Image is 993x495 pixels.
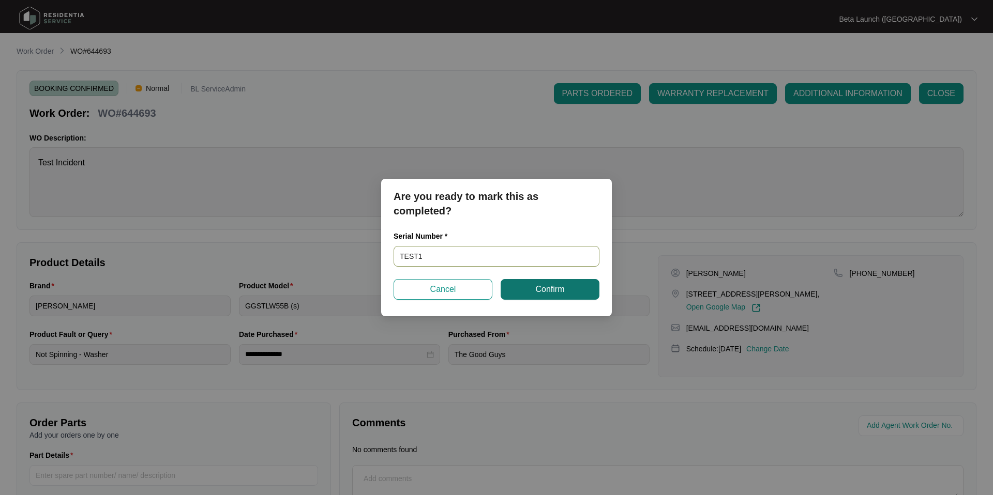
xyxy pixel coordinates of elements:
span: Cancel [430,283,456,296]
p: Are you ready to mark this as [394,189,599,204]
label: Serial Number * [394,231,455,241]
span: Confirm [535,283,564,296]
p: completed? [394,204,599,218]
button: Confirm [501,279,599,300]
button: Cancel [394,279,492,300]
